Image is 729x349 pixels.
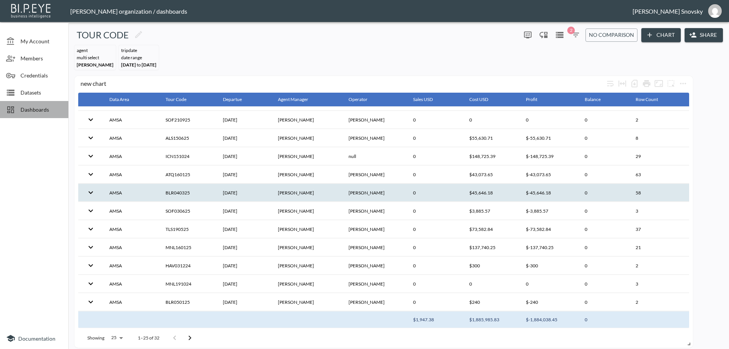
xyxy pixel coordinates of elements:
[520,311,578,328] th: $-1,884,038.45
[520,293,578,311] th: $-240
[407,166,463,183] th: 0
[70,8,633,15] div: [PERSON_NAME] organization / dashboards
[272,275,342,293] th: Guy Raveh
[579,111,630,129] th: 0
[407,184,463,202] th: 0
[653,77,665,90] button: Fullscreen
[520,238,578,256] th: $-137,740.25
[349,95,377,104] span: Operator
[522,29,534,41] span: Display settings
[463,257,520,275] th: $300
[84,259,97,272] button: expand row
[463,311,520,328] th: $1,885,985.83
[84,223,97,235] button: expand row
[21,37,62,45] span: My Account
[579,166,630,183] th: 0
[166,95,196,104] span: Tour Code
[407,147,463,165] th: 0
[103,166,159,183] th: AMSA
[21,54,62,62] span: Members
[342,184,407,202] th: Ronit Hiki
[84,295,97,308] button: expand row
[342,111,407,129] th: Ronit Hiki
[217,184,272,202] th: 04/03/2025
[630,238,689,256] th: 21
[84,113,97,126] button: expand row
[407,238,463,256] th: 0
[526,95,547,104] span: Profit
[579,220,630,238] th: 0
[463,220,520,238] th: $73,582.84
[217,166,272,183] th: 16/01/2025
[604,77,616,90] div: Wrap text
[708,4,722,18] img: e1d6fdeb492d5bd457900032a53483e8
[166,95,186,104] div: Tour Code
[217,129,272,147] th: 15/06/2025
[554,29,566,41] button: Datasets
[103,238,159,256] th: AMSA
[407,293,463,311] th: 0
[579,238,630,256] th: 0
[77,47,114,53] div: agent
[463,129,520,147] th: $55,630.71
[342,147,407,165] th: null
[103,257,159,275] th: AMSA
[641,77,653,90] div: Print
[520,275,578,293] th: 0
[579,257,630,275] th: 0
[407,202,463,220] th: 0
[84,277,97,290] button: expand row
[217,202,272,220] th: 03/06/2025
[463,147,520,165] th: $148,725.39
[520,166,578,183] th: $-43,073.65
[217,238,272,256] th: 16/01/2025
[463,202,520,220] th: $3,885.57
[272,129,342,147] th: Guy Raveh
[407,220,463,238] th: 0
[103,147,159,165] th: AMSA
[407,257,463,275] th: 0
[413,95,443,104] span: Sales USD
[9,2,53,19] img: bipeye-logo
[278,95,318,104] span: Agent Manager
[272,147,342,165] th: Guy Raveh
[134,30,143,39] svg: Edit
[84,204,97,217] button: expand row
[520,202,578,220] th: $-3,885.57
[407,275,463,293] th: 0
[585,28,637,42] button: No comparison
[579,275,630,293] th: 0
[217,220,272,238] th: 19/05/2025
[407,129,463,147] th: 0
[217,111,272,129] th: 21/09/2025
[84,168,97,181] button: expand row
[217,293,272,311] th: 05/01/2025
[84,241,97,254] button: expand row
[520,257,578,275] th: $-300
[137,62,141,68] span: to
[520,220,578,238] th: $-73,582.84
[630,202,689,220] th: 3
[463,238,520,256] th: $137,740.25
[84,150,97,163] button: expand row
[272,257,342,275] th: Guy Raveh
[342,257,407,275] th: Ronit Hiki
[677,77,689,90] button: more
[463,275,520,293] th: 0
[407,311,463,328] th: $1,947.38
[633,8,703,15] div: [PERSON_NAME] Snovsky
[103,275,159,293] th: AMSA
[463,184,520,202] th: $45,646.18
[342,129,407,147] th: Ronit Hiki
[272,111,342,129] th: Guy Raveh
[520,111,578,129] th: 0
[217,275,272,293] th: 19/10/2024
[630,166,689,183] th: 63
[630,220,689,238] th: 37
[21,88,62,96] span: Datasets
[159,129,217,147] th: ALS150625
[342,293,407,311] th: Ronit Hiki
[138,335,159,341] p: 1–25 of 32
[84,186,97,199] button: expand row
[6,334,62,343] a: Documentation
